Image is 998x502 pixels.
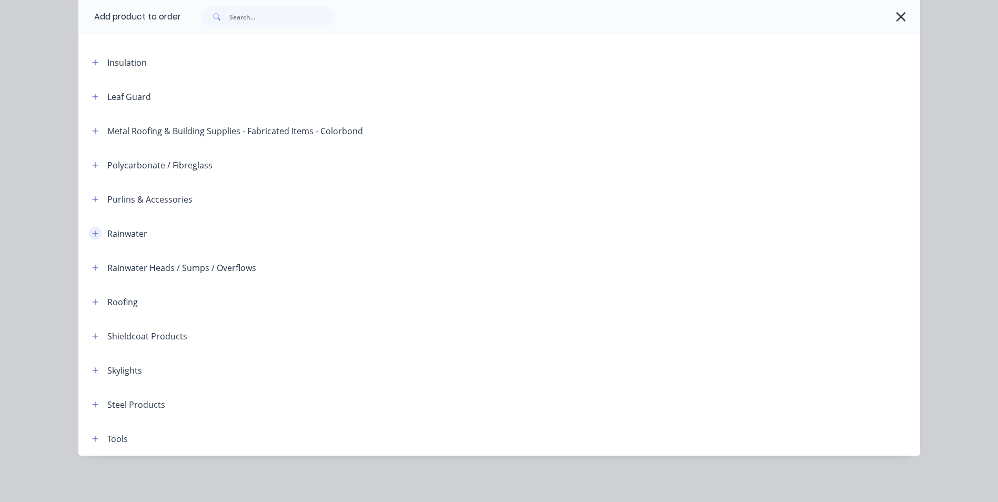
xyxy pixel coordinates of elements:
[107,125,363,137] div: Metal Roofing & Building Supplies - Fabricated Items - Colorbond
[107,398,165,411] div: Steel Products
[107,159,213,172] div: Polycarbonate / Fibreglass
[107,193,193,206] div: Purlins & Accessories
[107,330,187,343] div: Shieldcoat Products
[107,364,142,377] div: Skylights
[107,433,128,445] div: Tools
[107,227,147,240] div: Rainwater
[107,56,147,69] div: Insulation
[107,262,256,274] div: Rainwater Heads / Sumps / Overflows
[107,296,138,308] div: Roofing
[229,6,334,27] input: Search...
[107,91,151,103] div: Leaf Guard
